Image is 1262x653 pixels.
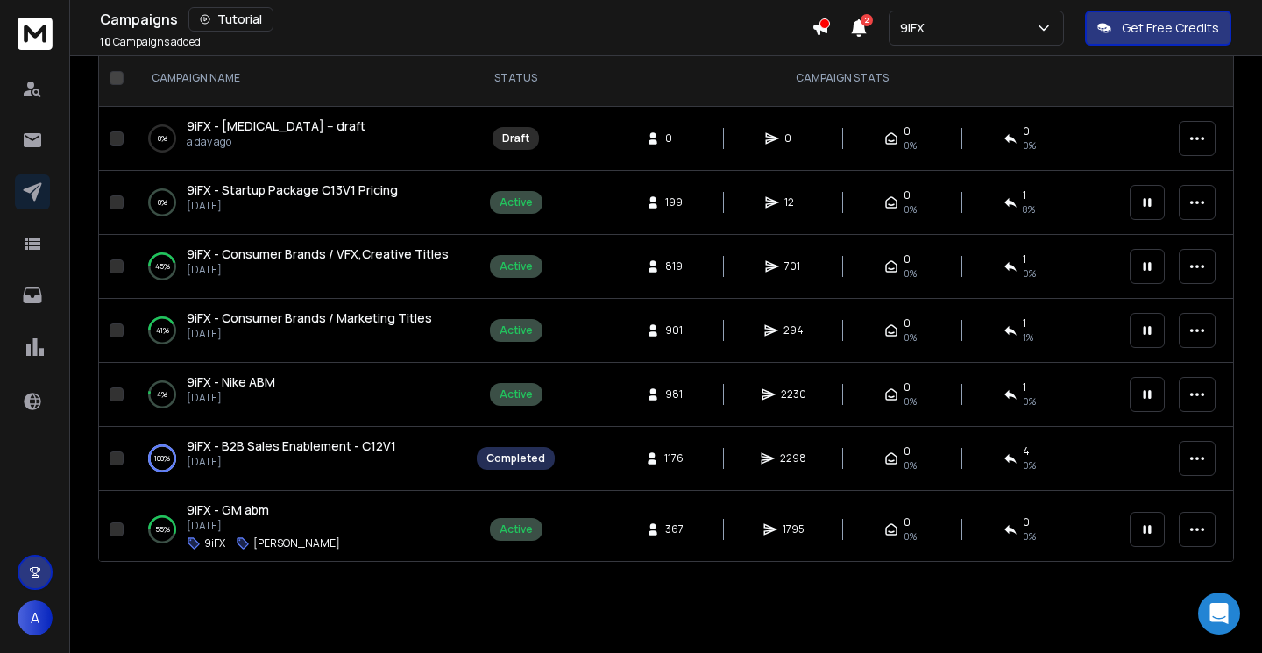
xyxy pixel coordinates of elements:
[187,437,396,455] a: 9iFX - B2B Sales Enablement - C12V1
[157,386,167,403] p: 4 %
[1023,515,1030,529] span: 0
[1198,593,1240,635] div: Open Intercom Messenger
[187,501,269,519] a: 9iFX - GM abm
[665,259,683,273] span: 819
[665,131,683,146] span: 0
[131,427,466,491] td: 100%9iFX - B2B Sales Enablement - C12V1[DATE]
[131,491,466,569] td: 55%9iFX - GM abm[DATE]9iFX[PERSON_NAME]
[665,195,683,209] span: 199
[100,35,201,49] p: Campaigns added
[187,309,432,327] a: 9iFX - Consumer Brands / Marketing Titles
[187,117,365,135] a: 9iFX - [MEDICAL_DATA] -- draft
[904,138,917,153] span: 0%
[904,252,911,266] span: 0
[100,34,111,49] span: 10
[1023,252,1026,266] span: 1
[131,107,466,171] td: 0%9iFX - [MEDICAL_DATA] -- drafta day ago
[500,323,533,337] div: Active
[187,309,432,326] span: 9iFX - Consumer Brands / Marketing Titles
[1023,316,1026,330] span: 1
[18,600,53,635] button: A
[187,501,269,518] span: 9iFX - GM abm
[156,322,169,339] p: 41 %
[187,327,432,341] p: [DATE]
[500,195,533,209] div: Active
[131,363,466,427] td: 4%9iFX - Nike ABM[DATE]
[904,380,911,394] span: 0
[904,458,917,472] span: 0%
[1023,202,1035,216] span: 8 %
[861,14,873,26] span: 2
[187,181,398,199] a: 9iFX - Startup Package C13V1 Pricing
[1122,19,1219,37] p: Get Free Credits
[187,117,365,134] span: 9iFX - [MEDICAL_DATA] -- draft
[466,50,565,107] th: STATUS
[187,181,398,198] span: 9iFX - Startup Package C13V1 Pricing
[187,373,275,391] a: 9iFX - Nike ABM
[1023,529,1036,543] span: 0 %
[904,266,917,280] span: 0%
[502,131,529,146] div: Draft
[131,50,466,107] th: CAMPAIGN NAME
[131,235,466,299] td: 45%9iFX - Consumer Brands / VFX,Creative Titles[DATE]
[187,519,340,533] p: [DATE]
[904,444,911,458] span: 0
[665,522,684,536] span: 367
[1023,394,1036,408] span: 0 %
[155,521,170,538] p: 55 %
[665,387,683,401] span: 981
[1085,11,1231,46] button: Get Free Credits
[784,195,802,209] span: 12
[187,245,449,262] span: 9iFX - Consumer Brands / VFX,Creative Titles
[100,7,812,32] div: Campaigns
[904,188,911,202] span: 0
[500,259,533,273] div: Active
[187,373,275,390] span: 9iFX - Nike ABM
[500,522,533,536] div: Active
[204,536,225,550] p: 9iFX
[154,450,170,467] p: 100 %
[1023,458,1036,472] span: 0 %
[904,529,917,543] span: 0%
[187,135,365,149] p: a day ago
[904,316,911,330] span: 0
[158,130,167,147] p: 0 %
[783,522,805,536] span: 1795
[187,437,396,454] span: 9iFX - B2B Sales Enablement - C12V1
[781,387,806,401] span: 2230
[664,451,684,465] span: 1176
[784,131,802,146] span: 0
[904,515,911,529] span: 0
[780,451,806,465] span: 2298
[1023,330,1033,344] span: 1 %
[904,394,917,408] span: 0%
[1023,138,1036,153] span: 0%
[187,245,449,263] a: 9iFX - Consumer Brands / VFX,Creative Titles
[1023,266,1036,280] span: 0 %
[486,451,545,465] div: Completed
[187,199,398,213] p: [DATE]
[665,323,683,337] span: 901
[904,202,917,216] span: 0%
[1023,380,1026,394] span: 1
[904,124,911,138] span: 0
[187,455,396,469] p: [DATE]
[1023,124,1030,138] span: 0
[904,330,917,344] span: 0%
[1023,188,1026,202] span: 1
[783,323,804,337] span: 294
[155,258,170,275] p: 45 %
[1023,444,1030,458] span: 4
[500,387,533,401] div: Active
[784,259,802,273] span: 701
[565,50,1119,107] th: CAMPAIGN STATS
[187,391,275,405] p: [DATE]
[187,263,449,277] p: [DATE]
[158,194,167,211] p: 0 %
[188,7,273,32] button: Tutorial
[900,19,932,37] p: 9iFX
[253,536,340,550] p: [PERSON_NAME]
[131,299,466,363] td: 41%9iFX - Consumer Brands / Marketing Titles[DATE]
